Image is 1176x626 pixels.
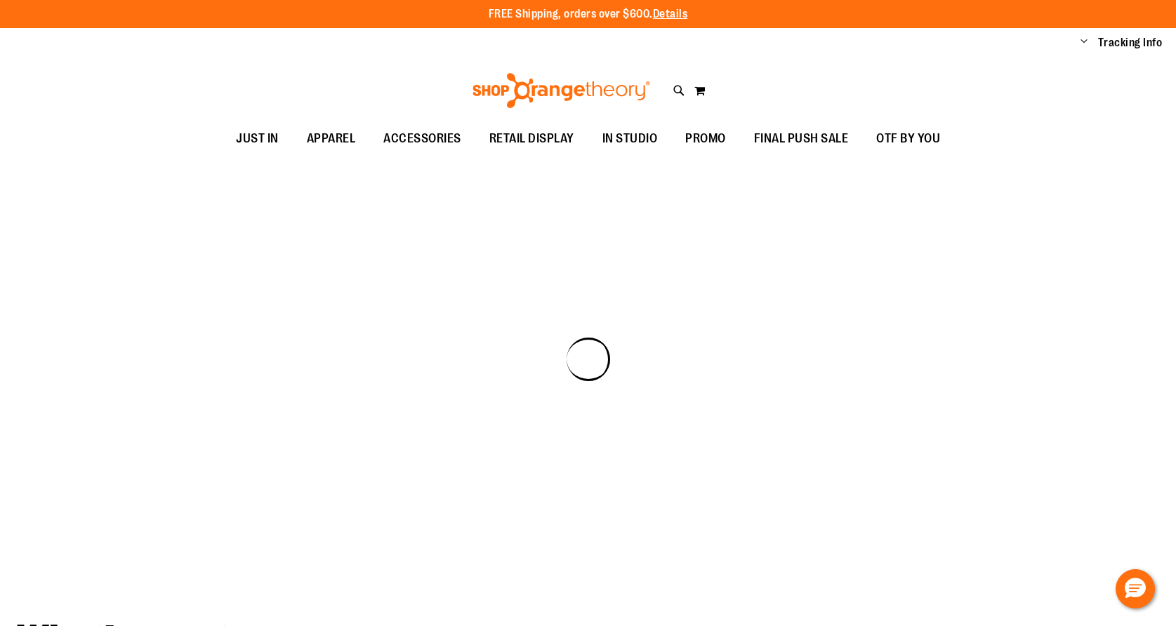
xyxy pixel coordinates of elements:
p: FREE Shipping, orders over $600. [489,6,688,22]
span: ACCESSORIES [383,123,461,154]
a: ACCESSORIES [369,123,475,155]
button: Account menu [1081,36,1088,50]
span: APPAREL [307,123,356,154]
img: Shop Orangetheory [470,73,652,108]
span: OTF BY YOU [876,123,940,154]
a: JUST IN [222,123,293,155]
a: RETAIL DISPLAY [475,123,588,155]
a: IN STUDIO [588,123,672,155]
a: Details [653,8,688,20]
span: FINAL PUSH SALE [754,123,849,154]
a: Tracking Info [1098,35,1163,51]
a: APPAREL [293,123,370,155]
span: RETAIL DISPLAY [489,123,574,154]
span: IN STUDIO [602,123,658,154]
span: JUST IN [236,123,279,154]
a: FINAL PUSH SALE [740,123,863,155]
button: Hello, have a question? Let’s chat. [1116,569,1155,608]
a: OTF BY YOU [862,123,954,155]
a: PROMO [671,123,740,155]
span: PROMO [685,123,726,154]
